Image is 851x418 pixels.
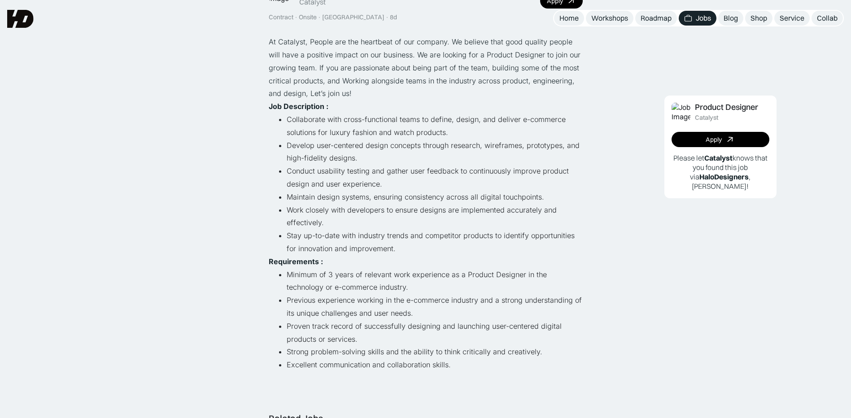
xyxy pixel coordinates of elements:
[287,358,583,371] li: Excellent communication and collaboration skills.
[269,257,323,266] strong: Requirements :
[774,11,810,26] a: Service
[390,13,397,21] div: 8d
[287,345,583,358] li: Strong problem-solving skills and the ability to think critically and creatively.
[745,11,772,26] a: Shop
[724,13,738,23] div: Blog
[287,139,583,165] li: Develop user-centered design concepts through research, wireframes, prototypes, and high-fidelity...
[672,153,769,191] p: Please let knows that you found this job via , [PERSON_NAME]!
[287,204,583,230] li: Work closely with developers to ensure designs are implemented accurately and effectively.
[635,11,677,26] a: Roadmap
[287,268,583,294] li: Minimum of 3 years of relevant work experience as a Product Designer in the technology or e-comme...
[672,103,690,122] img: Job Image
[287,294,583,320] li: Previous experience working in the e-commerce industry and a strong understanding of its unique c...
[287,165,583,191] li: Conduct usability testing and gather user feedback to continuously improve product design and use...
[269,102,328,111] strong: Job Description :
[287,191,583,204] li: Maintain design systems, ensuring consistency across all digital touchpoints.
[641,13,672,23] div: Roadmap
[695,114,718,122] div: Catalyst
[751,13,767,23] div: Shop
[385,13,389,21] div: ·
[695,103,758,112] div: Product Designer
[591,13,628,23] div: Workshops
[718,11,743,26] a: Blog
[817,13,838,23] div: Collab
[299,13,317,21] div: Onsite
[287,229,583,255] li: Stay up-to-date with industry trends and competitor products to identify opportunities for innova...
[322,13,384,21] div: [GEOGRAPHIC_DATA]
[586,11,633,26] a: Workshops
[269,13,293,21] div: Contract
[704,153,733,162] b: Catalyst
[287,320,583,346] li: Proven track record of successfully designing and launching user-centered digital products or ser...
[696,13,711,23] div: Jobs
[679,11,716,26] a: Jobs
[812,11,843,26] a: Collab
[287,113,583,139] li: Collaborate with cross-functional teams to define, design, and deliver e-commerce solutions for l...
[672,132,769,147] a: Apply
[318,13,321,21] div: ·
[269,371,583,384] p: ‍
[706,136,722,144] div: Apply
[559,13,579,23] div: Home
[294,13,298,21] div: ·
[780,13,804,23] div: Service
[269,35,583,100] p: At Catalyst, People are the heartbeat of our company. We believe that good quality people will ha...
[554,11,584,26] a: Home
[699,172,749,181] b: HaloDesigners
